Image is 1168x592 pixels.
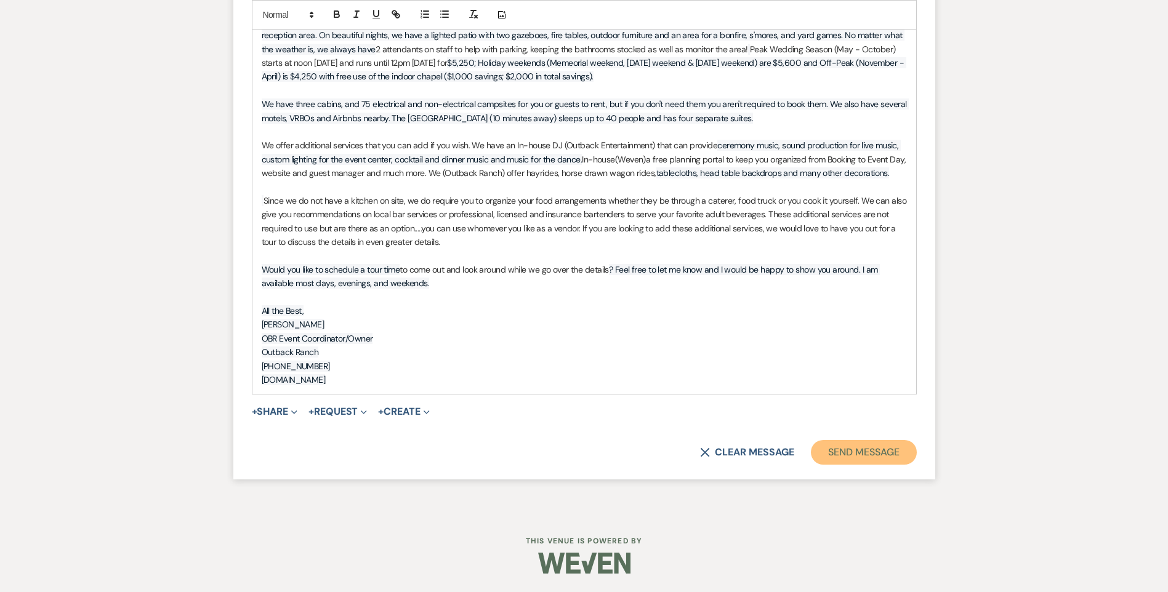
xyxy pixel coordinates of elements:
span: + [378,407,384,417]
span: 2 attendants on staff to help with parking, keeping the bathrooms stocked as well as monitor the ... [376,44,748,55]
span: Peak Wedding Season (May - October) starts at noon [DATE] and runs until 12pm [DATE] for [262,44,898,68]
span: We have three cabins, and 75 electrical and non-electrical campsites for you or guests to rent, b... [262,98,909,123]
span: OBR Event Coordinator/Owner [262,333,373,344]
button: Send Message [811,440,916,465]
p: to come out and look around while we go over the details [262,263,907,290]
button: Create [378,407,429,417]
span: Would you like to schedule a tour time [262,264,400,275]
span: In-house [582,154,615,165]
button: Clear message [700,447,794,457]
button: Share [252,407,298,417]
span: ceremony music, sound production for live music, custom lighting for the event center, cocktail a... [262,140,901,164]
span: Since we do not have a kitchen on site, we do require you to organize your food arrangements whet... [262,195,909,247]
span: We offer additional services that you can add if you wish. We have an In-house DJ (Outback Entert... [262,140,718,151]
span: [DOMAIN_NAME] [262,374,326,385]
span: + [252,407,257,417]
span: [PHONE_NUMBER] [262,361,330,372]
span: tablecloths, head table backdrops and many other decorations. [656,167,890,178]
button: Request [308,407,367,417]
span: beautiful indoor chapel with heat and air conditioning that is separate from the reception area. ... [262,16,904,55]
span: Outback Ranch [262,346,319,358]
span: All the Best, [262,305,304,316]
img: Weven Logo [538,542,630,585]
span: (Weven) [615,154,646,165]
span: $5,250; Holiday weekends (Memeorial weekend, [DATE] weekend & [DATE] weekend) are $5,600 and Off-... [262,57,906,82]
span: [PERSON_NAME] [262,319,324,330]
span: + [308,407,314,417]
